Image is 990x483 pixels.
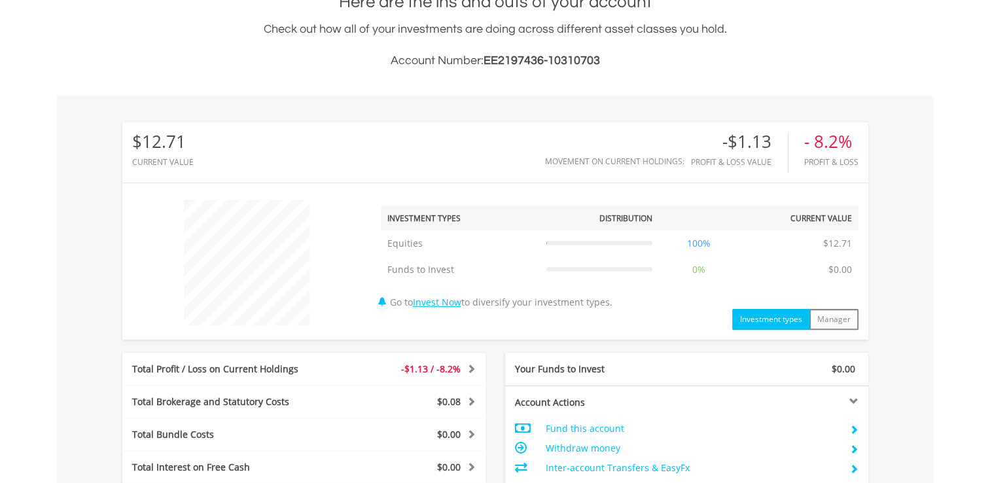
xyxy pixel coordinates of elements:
[804,158,858,166] div: Profit & Loss
[437,428,461,440] span: $0.00
[822,257,858,283] td: $0.00
[545,157,684,166] div: Movement on Current Holdings:
[809,309,858,330] button: Manager
[371,193,868,330] div: Go to to diversify your investment types.
[484,54,600,67] span: EE2197436-10310703
[381,257,540,283] td: Funds to Invest
[817,230,858,257] td: $12.71
[832,363,855,375] span: $0.00
[804,132,858,151] div: - 8.2%
[122,52,868,70] h3: Account Number:
[599,213,652,224] div: Distribution
[381,206,540,230] th: Investment Types
[122,395,334,408] div: Total Brokerage and Statutory Costs
[505,363,687,376] div: Your Funds to Invest
[545,458,839,478] td: Inter-account Transfers & EasyFx
[659,230,739,257] td: 100%
[122,461,334,474] div: Total Interest on Free Cash
[401,363,461,375] span: -$1.13 / -8.2%
[132,132,194,151] div: $12.71
[545,438,839,458] td: Withdraw money
[132,158,194,166] div: CURRENT VALUE
[505,396,687,409] div: Account Actions
[122,363,334,376] div: Total Profit / Loss on Current Holdings
[437,395,461,408] span: $0.08
[739,206,858,230] th: Current Value
[437,461,461,473] span: $0.00
[122,428,334,441] div: Total Bundle Costs
[381,230,540,257] td: Equities
[732,309,810,330] button: Investment types
[691,132,788,151] div: -$1.13
[545,419,839,438] td: Fund this account
[659,257,739,283] td: 0%
[413,296,461,308] a: Invest Now
[122,20,868,70] div: Check out how all of your investments are doing across different asset classes you hold.
[691,158,788,166] div: Profit & Loss Value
